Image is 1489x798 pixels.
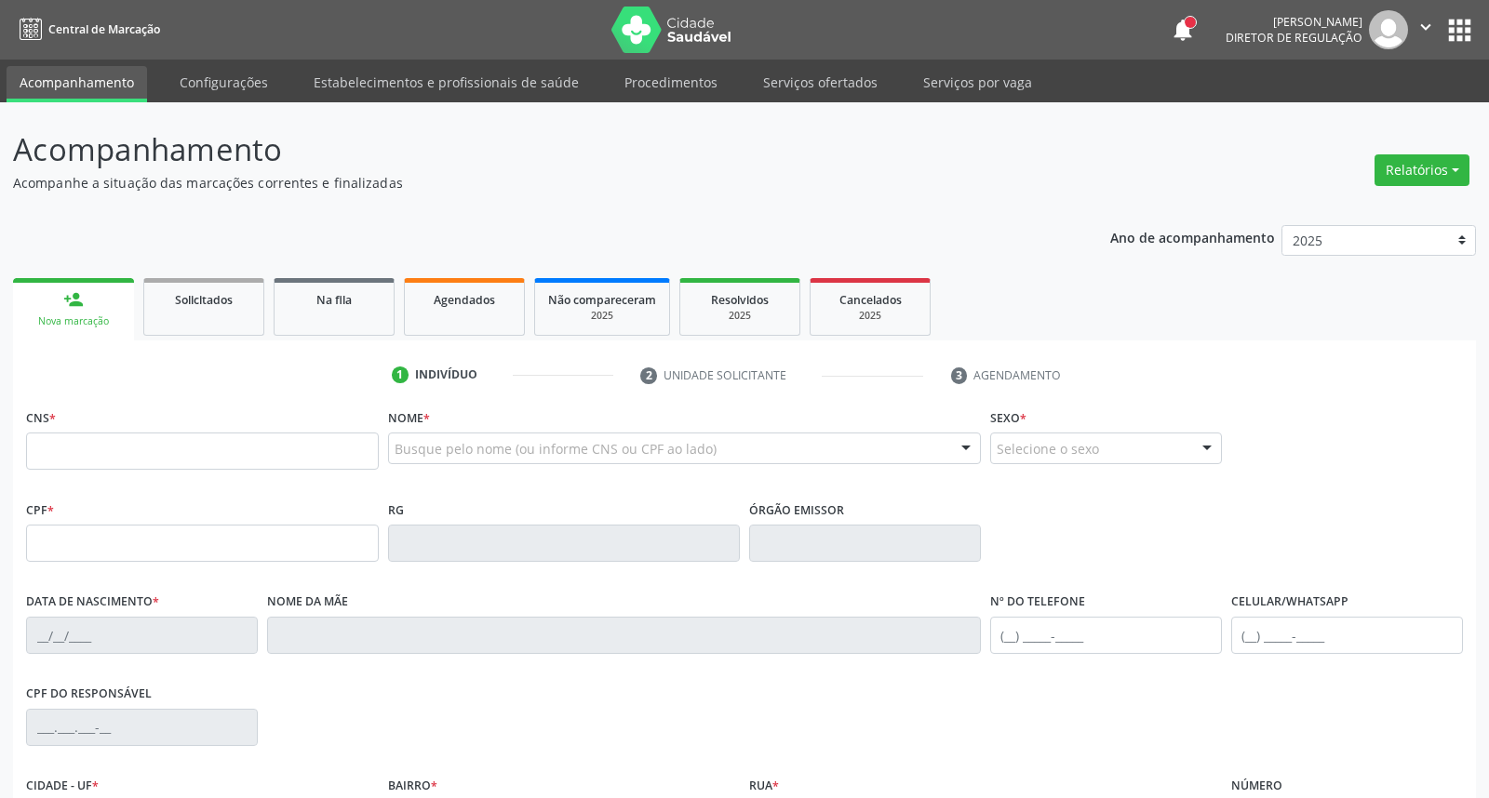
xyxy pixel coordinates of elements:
[13,173,1037,193] p: Acompanhe a situação das marcações correntes e finalizadas
[26,588,159,617] label: Data de nascimento
[824,309,917,323] div: 2025
[997,439,1099,459] span: Selecione o sexo
[1369,10,1408,49] img: img
[395,439,717,459] span: Busque pelo nome (ou informe CNS ou CPF ao lado)
[1415,17,1436,37] i: 
[990,588,1085,617] label: Nº do Telefone
[26,314,121,328] div: Nova marcação
[1226,14,1362,30] div: [PERSON_NAME]
[990,617,1222,654] input: (__) _____-_____
[750,66,891,99] a: Serviços ofertados
[749,496,844,525] label: Órgão emissor
[1231,588,1348,617] label: Celular/WhatsApp
[1110,225,1275,248] p: Ano de acompanhamento
[1231,617,1463,654] input: (__) _____-_____
[267,588,348,617] label: Nome da mãe
[167,66,281,99] a: Configurações
[388,496,404,525] label: RG
[910,66,1045,99] a: Serviços por vaga
[48,21,160,37] span: Central de Marcação
[26,680,152,709] label: CPF do responsável
[13,14,160,45] a: Central de Marcação
[26,709,258,746] input: ___.___.___-__
[26,404,56,432] label: CNS
[548,309,656,323] div: 2025
[1375,154,1469,186] button: Relatórios
[175,292,233,308] span: Solicitados
[1408,10,1443,49] button: 
[415,366,477,383] div: Indivíduo
[693,309,786,323] div: 2025
[1170,17,1196,43] button: notifications
[611,66,731,99] a: Procedimentos
[1443,14,1476,47] button: apps
[1226,30,1362,46] span: Diretor de regulação
[392,366,409,383] div: 1
[13,126,1037,173] p: Acompanhamento
[316,292,352,308] span: Na fila
[301,66,592,99] a: Estabelecimentos e profissionais de saúde
[548,292,656,308] span: Não compareceram
[26,617,258,654] input: __/__/____
[839,292,902,308] span: Cancelados
[711,292,769,308] span: Resolvidos
[26,496,54,525] label: CPF
[7,66,147,102] a: Acompanhamento
[434,292,495,308] span: Agendados
[990,404,1026,432] label: Sexo
[63,289,84,310] div: person_add
[388,404,430,432] label: Nome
